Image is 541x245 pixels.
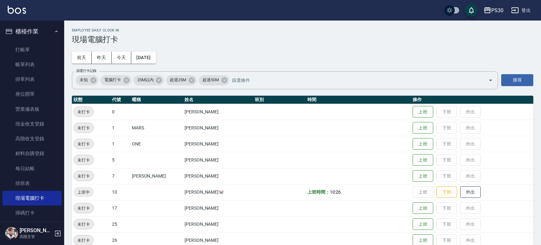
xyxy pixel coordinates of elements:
[73,189,94,196] span: 上班中
[436,186,457,198] button: 下班
[3,176,62,191] a: 排班表
[20,234,52,240] p: 高階主管
[110,200,130,216] td: 17
[253,96,306,104] th: 班別
[130,136,183,152] td: ONE
[509,4,533,16] button: 登出
[76,68,97,73] label: 篩選打卡記錄
[306,96,411,104] th: 時間
[465,4,478,17] button: save
[307,189,330,195] b: 上班時間：
[3,117,62,131] a: 現金收支登錄
[130,96,183,104] th: 暱稱
[110,216,130,232] td: 25
[130,168,183,184] td: [PERSON_NAME]
[74,141,93,147] span: 未打卡
[110,120,130,136] td: 1
[74,125,93,131] span: 未打卡
[413,202,433,214] button: 上班
[100,77,125,83] span: 電腦打卡
[110,184,130,200] td: 10
[411,96,533,104] th: 操作
[133,77,158,83] span: 25M以內
[183,184,253,200] td: [PERSON_NAME]🐭
[131,52,156,64] button: [DATE]
[20,227,52,234] h5: [PERSON_NAME]
[183,96,253,104] th: 姓名
[3,23,62,40] button: 櫃檯作業
[413,170,433,182] button: 上班
[74,221,93,228] span: 未打卡
[413,106,433,118] button: 上班
[74,157,93,163] span: 未打卡
[413,138,433,150] button: 上班
[110,152,130,168] td: 5
[76,75,99,85] div: 未知
[72,35,533,44] h3: 現場電腦打卡
[491,6,503,14] div: PS30
[199,75,229,85] div: 超過50M
[3,42,62,57] a: 打帳單
[330,189,341,195] span: 10:26
[183,120,253,136] td: [PERSON_NAME]
[72,96,110,104] th: 狀態
[3,102,62,117] a: 營業儀表板
[8,6,26,14] img: Logo
[92,52,112,64] button: 昨天
[100,75,132,85] div: 電腦打卡
[74,237,93,244] span: 未打卡
[183,136,253,152] td: [PERSON_NAME]
[110,104,130,120] td: 0
[481,4,506,17] button: PS30
[3,57,62,72] a: 帳單列表
[183,200,253,216] td: [PERSON_NAME]
[74,173,93,179] span: 未打卡
[5,227,18,240] img: Person
[110,168,130,184] td: 7
[110,96,130,104] th: 代號
[183,216,253,232] td: [PERSON_NAME]
[460,186,481,198] button: 外出
[76,77,92,83] span: 未知
[3,72,62,87] a: 掛單列表
[72,52,92,64] button: 前天
[74,109,93,115] span: 未打卡
[130,120,183,136] td: MARS
[3,206,62,220] a: 掃碼打卡
[3,161,62,176] a: 每日結帳
[485,75,496,85] button: Open
[166,75,197,85] div: 超過25M
[166,77,190,83] span: 超過25M
[3,131,62,146] a: 高階收支登錄
[74,205,93,212] span: 未打卡
[183,104,253,120] td: [PERSON_NAME]
[110,136,130,152] td: 1
[501,74,533,86] button: 搜尋
[3,146,62,161] a: 材料自購登錄
[183,168,253,184] td: [PERSON_NAME]
[413,122,433,134] button: 上班
[199,77,223,83] span: 超過50M
[133,75,164,85] div: 25M以內
[413,218,433,230] button: 上班
[413,154,433,166] button: 上班
[112,52,132,64] button: 今天
[72,28,533,32] h2: Employee Daily Clock In
[230,74,477,86] input: 篩選條件
[183,152,253,168] td: [PERSON_NAME]
[3,87,62,101] a: 座位開單
[3,191,62,206] a: 現場電腦打卡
